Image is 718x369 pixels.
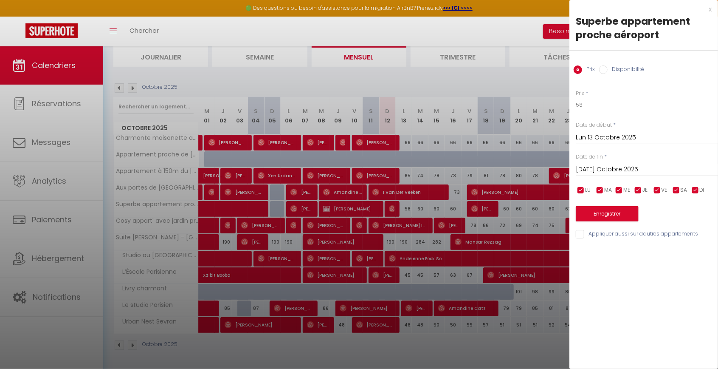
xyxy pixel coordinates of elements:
label: Date de début [576,121,612,129]
span: MA [604,186,612,194]
button: Enregistrer [576,206,639,221]
span: JE [642,186,648,194]
label: Date de fin [576,153,603,161]
span: DI [700,186,704,194]
label: Disponibilité [608,65,644,75]
div: x [569,4,712,14]
label: Prix [576,90,584,98]
span: ME [623,186,630,194]
label: Prix [582,65,595,75]
span: VE [662,186,667,194]
span: LU [585,186,591,194]
div: Superbe appartement proche aéroport [576,14,712,42]
span: SA [681,186,687,194]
